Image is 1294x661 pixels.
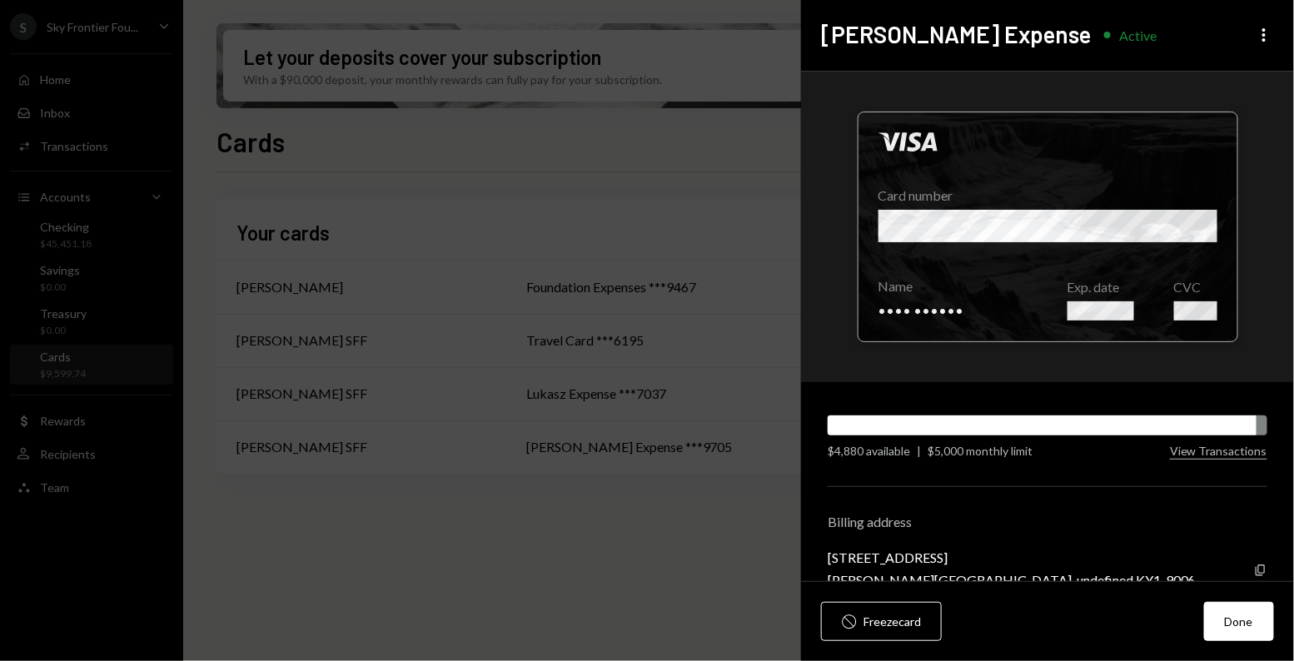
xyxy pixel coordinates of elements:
[928,442,1033,460] div: $5,000 monthly limit
[828,572,1196,588] div: [PERSON_NAME][GEOGRAPHIC_DATA], undefined KY1-9006
[828,514,1267,529] div: Billing address
[828,442,910,460] div: $4,880 available
[821,602,942,641] button: Freezecard
[828,549,1196,565] div: [STREET_ADDRESS]
[1170,444,1267,460] button: View Transactions
[821,18,1091,51] h2: [PERSON_NAME] Expense
[1204,602,1274,641] button: Done
[917,442,921,460] div: |
[858,112,1238,342] div: Click to reveal
[863,613,921,630] div: Freeze card
[1119,27,1157,43] div: Active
